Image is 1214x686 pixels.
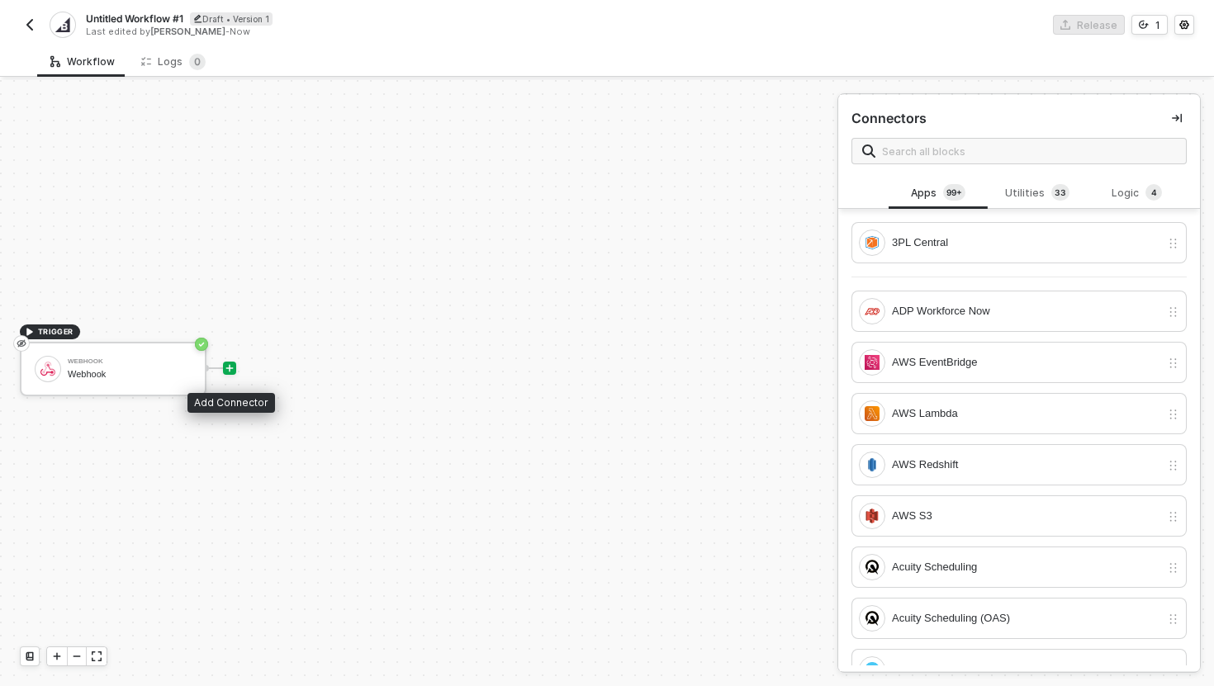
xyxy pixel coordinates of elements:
[892,558,1160,576] div: Acuity Scheduling
[40,362,55,376] img: icon
[1060,186,1066,199] span: 3
[1139,20,1149,30] span: icon-versioning
[1167,408,1179,421] img: drag
[1053,15,1125,35] button: Release
[86,12,183,26] span: Untitled Workflow #1
[1051,184,1069,201] sup: 33
[1167,357,1179,370] img: drag
[902,184,975,202] div: Apps
[892,507,1160,525] div: AWS S3
[1001,184,1074,202] div: Utilities
[943,184,965,201] sup: 288
[892,353,1160,371] div: AWS EventBridge
[1167,561,1179,575] img: drag
[865,235,880,250] img: integration-icon
[865,560,880,575] img: integration-icon
[1101,184,1174,202] div: Logic
[1131,15,1168,35] button: 1
[1172,113,1182,123] span: icon-collapse-right
[892,405,1160,423] div: AWS Lambda
[68,358,192,365] div: Webhook
[865,457,880,472] img: integration-icon
[17,337,26,350] span: eye-invisible
[50,55,115,69] div: Workflow
[892,456,1160,474] div: AWS Redshift
[1167,459,1179,472] img: drag
[1055,186,1060,199] span: 3
[187,393,275,413] div: Add Connector
[892,302,1160,320] div: ADP Workforce Now
[38,325,74,338] span: TRIGGER
[141,54,206,70] div: Logs
[1151,186,1157,199] span: 4
[892,609,1160,627] div: Acuity Scheduling (OAS)
[1167,664,1179,677] img: drag
[865,355,880,370] img: integration-icon
[23,18,36,31] img: back
[865,304,880,319] img: integration-icon
[150,26,225,37] span: [PERSON_NAME]
[892,234,1160,252] div: 3PL Central
[189,54,206,70] sup: 0
[193,14,202,23] span: icon-edit
[892,660,1160,679] div: Acumatica
[1167,305,1179,319] img: drag
[25,327,35,337] span: icon-play
[52,651,62,661] span: icon-play
[20,15,40,35] button: back
[195,338,208,351] span: icon-success-page
[1167,237,1179,250] img: drag
[55,17,69,32] img: integration-icon
[72,651,82,661] span: icon-minus
[86,26,605,38] div: Last edited by - Now
[1167,510,1179,523] img: drag
[1155,18,1160,32] div: 1
[862,144,875,158] img: search
[865,611,880,626] img: integration-icon
[68,369,192,380] div: Webhook
[865,509,880,523] img: integration-icon
[865,662,880,677] img: integration-icon
[190,12,273,26] div: Draft • Version 1
[1167,613,1179,626] img: drag
[882,142,1176,160] input: Search all blocks
[851,110,927,127] div: Connectors
[865,406,880,421] img: integration-icon
[1145,184,1162,201] sup: 4
[92,651,102,661] span: icon-expand
[1179,20,1189,30] span: icon-settings
[225,363,235,373] span: icon-play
